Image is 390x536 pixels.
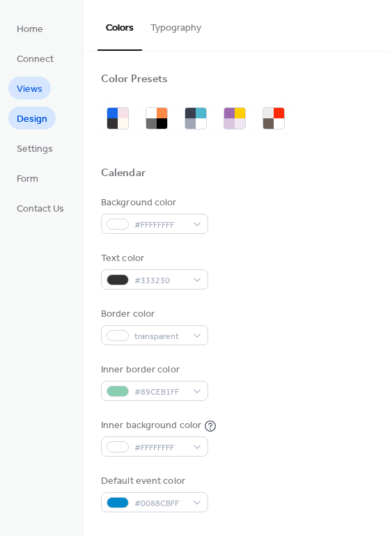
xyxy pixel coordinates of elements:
div: Calendar [101,166,146,181]
a: Design [8,107,56,129]
span: Views [17,82,42,97]
a: Form [8,166,47,189]
span: #FFFFFFFF [134,441,186,455]
span: transparent [134,329,186,344]
span: Home [17,22,43,37]
a: Home [8,17,52,40]
a: Contact Us [8,196,72,219]
span: Settings [17,142,53,157]
div: Background color [101,196,205,210]
div: Inner background color [101,418,201,433]
span: #333230 [134,274,186,288]
div: Default event color [101,474,205,489]
div: Color Presets [101,72,168,87]
span: #FFFFFFFF [134,218,186,232]
div: Border color [101,307,205,322]
span: Contact Us [17,202,64,216]
span: #89CEB1FF [134,385,186,400]
span: #0088CBFF [134,496,186,511]
a: Settings [8,136,61,159]
a: Connect [8,47,62,70]
span: Design [17,112,47,127]
a: Views [8,77,51,100]
div: Inner border color [101,363,205,377]
span: Form [17,172,38,187]
span: Connect [17,52,54,67]
div: Text color [101,251,205,266]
